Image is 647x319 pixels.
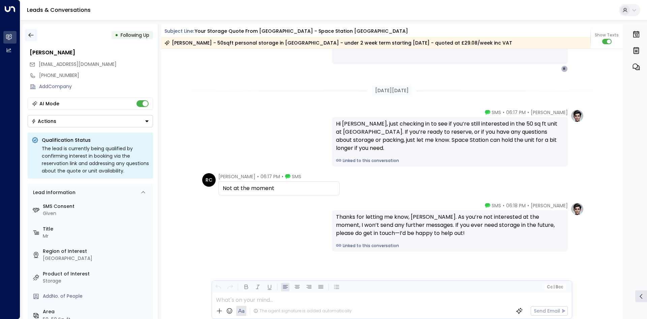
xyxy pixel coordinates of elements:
div: [PERSON_NAME] [30,49,153,57]
button: Actions [28,115,153,127]
label: Region of Interest [43,248,150,255]
span: • [503,109,504,116]
div: Storage [43,277,150,285]
div: The agent signature is added automatically [253,308,352,314]
div: AI Mode [39,100,59,107]
label: Product of Interest [43,270,150,277]
img: profile-logo.png [571,109,584,123]
img: profile-logo.png [571,202,584,216]
div: RC [202,173,216,187]
div: Hi [PERSON_NAME], just checking in to see if you’re still interested in the 50 sq ft unit at [GEO... [336,120,564,152]
div: • [115,29,118,41]
div: The lead is currently being qualified by confirming interest in booking via the reservation link ... [42,145,149,175]
label: Area [43,308,150,315]
div: Your storage quote from [GEOGRAPHIC_DATA] - Space Station [GEOGRAPHIC_DATA] [195,28,408,35]
div: [DATE][DATE] [372,86,411,96]
label: Title [43,225,150,233]
div: Mr [43,233,150,240]
button: Cc|Bcc [544,284,565,290]
span: SMS [492,202,501,209]
span: rabahcherfi68@gmail.com [39,61,117,68]
span: • [282,173,283,180]
span: 06:17 PM [506,109,526,116]
p: Qualification Status [42,137,149,143]
div: Thanks for letting me know, [PERSON_NAME]. As you’re not interested at the moment, I won’t send a... [336,213,564,237]
a: Linked to this conversation [336,243,564,249]
button: Undo [214,283,222,291]
span: [PERSON_NAME] [531,109,568,116]
span: [PERSON_NAME] [218,173,255,180]
span: Cc Bcc [547,285,563,289]
span: SMS [292,173,301,180]
span: [PERSON_NAME] [531,202,568,209]
div: AddCompany [39,83,153,90]
span: • [257,173,259,180]
span: Subject Line: [164,28,194,34]
span: • [527,109,529,116]
span: • [503,202,504,209]
div: Given [43,210,150,217]
div: R [561,65,568,72]
div: Actions [31,118,56,124]
span: 06:17 PM [260,173,280,180]
button: Redo [226,283,234,291]
div: Button group with a nested menu [28,115,153,127]
span: • [527,202,529,209]
div: [PHONE_NUMBER] [39,72,153,79]
label: SMS Consent [43,203,150,210]
div: AddNo. of People [43,293,150,300]
div: Lead Information [31,189,75,196]
span: 06:18 PM [506,202,526,209]
a: Linked to this conversation [336,158,564,164]
div: [PERSON_NAME] - 50sqft personal storage in [GEOGRAPHIC_DATA] - under 2 week term starting [DATE] ... [164,39,512,46]
span: Following Up [121,32,149,38]
span: SMS [492,109,501,116]
span: [EMAIL_ADDRESS][DOMAIN_NAME] [39,61,117,68]
div: Not at the moment [223,184,335,192]
div: [GEOGRAPHIC_DATA] [43,255,150,262]
span: | [553,285,555,289]
span: Show Texts [595,32,619,38]
a: Leads & Conversations [27,6,91,14]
